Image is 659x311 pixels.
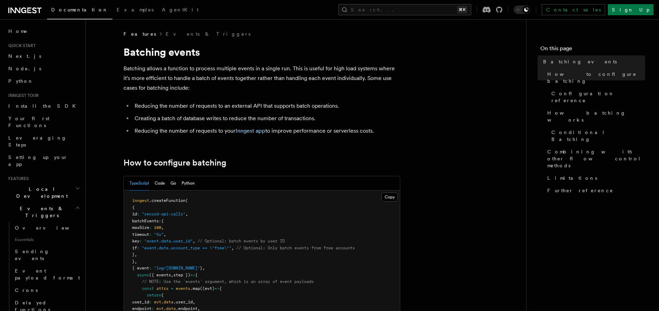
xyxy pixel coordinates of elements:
[547,71,645,85] span: How to configure batching
[142,279,314,284] span: // NOTE: Use the `events` argument, which is an array of event payloads
[608,4,653,15] a: Sign Up
[549,126,645,145] a: Conditional Batching
[544,145,645,172] a: Combining with other flow control methods
[51,7,108,12] span: Documentation
[547,148,645,169] span: Combining with other flow control methods
[198,306,200,311] span: ,
[123,30,156,37] span: Features
[6,176,29,181] span: Features
[132,252,135,257] span: }
[162,7,199,12] span: AgentKit
[112,2,158,19] a: Examples
[137,212,139,216] span: :
[12,284,81,296] a: Crons
[231,246,234,250] span: ,
[135,252,137,257] span: ,
[123,158,226,168] a: How to configure batching
[15,249,49,261] span: Sending events
[161,293,164,297] span: {
[8,135,67,148] span: Leveraging Steps
[6,183,81,202] button: Local Development
[132,101,400,111] li: Reducing the number of requests to an external API that supports batch operations.
[6,93,39,98] span: Inngest tour
[123,64,400,93] p: Batching allows a function to process multiple events in a single run. This is useful for high lo...
[6,151,81,170] a: Setting up your app
[176,286,190,291] span: events
[161,219,164,223] span: {
[139,239,142,243] span: :
[156,306,164,311] span: evt
[198,239,285,243] span: // Optional: batch events by user ID
[6,100,81,112] a: Install the SDK
[185,198,188,203] span: (
[214,286,219,291] span: =>
[547,187,613,194] span: Further reference
[382,193,398,202] button: Copy
[147,293,161,297] span: return
[547,175,597,181] span: Limitations
[6,186,75,199] span: Local Development
[164,232,166,237] span: ,
[457,6,467,13] kbd: ⌘K
[132,306,152,311] span: endpoint
[132,232,149,237] span: timeout
[200,286,214,291] span: ((evt)
[6,132,81,151] a: Leveraging Steps
[164,306,166,311] span: .
[176,306,198,311] span: .endpoint
[12,245,81,265] a: Sending events
[6,112,81,132] a: Your first Functions
[149,198,185,203] span: .createFunction
[164,300,173,304] span: data
[190,273,195,277] span: =>
[132,266,149,270] span: { event
[542,4,605,15] a: Contact sales
[173,300,193,304] span: .user_id
[132,239,139,243] span: key
[6,205,75,219] span: Events & Triggers
[544,107,645,126] a: How batching works
[132,114,400,123] li: Creating a batch of database writes to reduce the number of transactions.
[6,25,81,37] a: Home
[149,300,152,304] span: :
[200,266,202,270] span: }
[161,300,164,304] span: .
[540,44,645,55] h4: On this page
[154,232,164,237] span: "5s"
[155,176,165,190] button: Code
[137,273,149,277] span: async
[149,266,152,270] span: :
[15,268,80,281] span: Event payload format
[8,154,68,167] span: Setting up your app
[544,184,645,197] a: Further reference
[132,300,149,304] span: user_id
[190,286,200,291] span: .map
[236,246,355,250] span: // Optional: Only batch events from free accounts
[195,273,198,277] span: {
[149,225,152,230] span: :
[135,259,137,264] span: ,
[132,219,159,223] span: batchEvents
[551,129,645,143] span: Conditional Batching
[137,246,139,250] span: :
[47,2,112,19] a: Documentation
[15,287,38,293] span: Crons
[159,219,161,223] span: :
[8,66,41,71] span: Node.js
[8,53,41,59] span: Next.js
[152,306,154,311] span: :
[158,2,203,19] a: AgentKit
[185,212,188,216] span: ,
[12,265,81,284] a: Event payload format
[171,286,173,291] span: =
[6,75,81,87] a: Python
[173,273,190,277] span: step })
[8,28,28,35] span: Home
[166,306,176,311] span: data
[8,78,34,84] span: Python
[8,103,80,109] span: Install the SDK
[132,126,400,136] li: Reducing the number of requests to your to improve performance or serverless costs.
[123,46,400,58] h1: Batching events
[144,239,193,243] span: "event.data.user_id"
[338,4,471,15] button: Search...⌘K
